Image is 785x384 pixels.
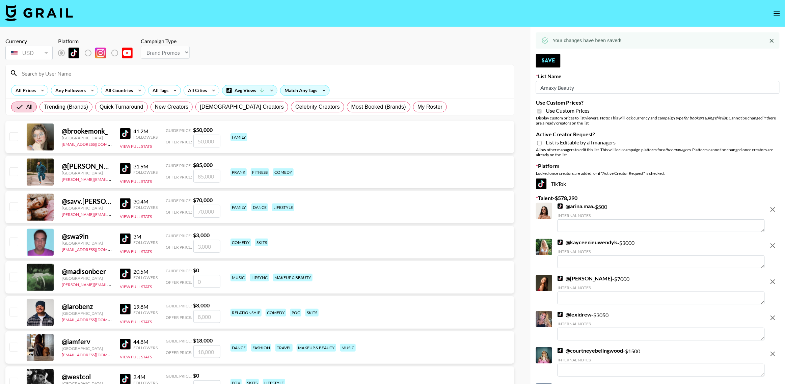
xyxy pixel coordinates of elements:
[193,310,220,323] input: 8,000
[120,339,131,350] img: TikTok
[120,354,152,359] button: View Full Stats
[166,233,192,238] span: Guide Price:
[95,48,106,58] img: Instagram
[26,103,32,111] span: All
[133,374,158,380] div: 2.4M
[18,68,510,79] input: Search by User Name
[62,311,112,316] div: [GEOGRAPHIC_DATA]
[273,168,294,176] div: comedy
[133,303,158,310] div: 19.8M
[166,128,192,133] span: Guide Price:
[558,213,765,218] div: Internal Notes:
[133,345,158,350] div: Followers
[133,135,158,140] div: Followers
[120,214,152,219] button: View Full Stats
[166,163,192,168] span: Guide Price:
[62,232,112,241] div: @ swa9in
[101,85,134,95] div: All Countries
[558,275,765,304] div: - $ 7000
[122,48,133,58] img: YouTube
[120,319,152,324] button: View Full Stats
[558,347,765,377] div: - $ 1500
[770,7,784,20] button: open drawer
[200,103,284,111] span: [DEMOGRAPHIC_DATA] Creators
[62,127,112,135] div: @ brookemonk_
[558,275,613,282] a: @[PERSON_NAME]
[193,275,220,288] input: 0
[290,309,301,317] div: poc
[166,268,192,273] span: Guide Price:
[62,281,162,287] a: [PERSON_NAME][EMAIL_ADDRESS][DOMAIN_NAME]
[558,312,563,317] img: TikTok
[133,233,158,240] div: 3M
[297,344,336,352] div: makeup & beauty
[767,36,777,46] button: Close
[58,46,138,60] div: List locked to TikTok.
[62,241,112,246] div: [GEOGRAPHIC_DATA]
[133,198,158,205] div: 30.4M
[275,344,293,352] div: travel
[193,205,220,218] input: 70,000
[558,321,765,326] div: Internal Notes:
[280,85,329,95] div: Match Any Tags
[62,351,130,357] a: [EMAIL_ADDRESS][DOMAIN_NAME]
[100,103,143,111] span: Quick Turnaround
[133,275,158,280] div: Followers
[546,139,616,146] span: List is Editable by all managers
[193,267,199,273] strong: $ 0
[766,275,780,289] button: remove
[663,147,691,152] em: other managers
[536,179,547,189] img: TikTok
[193,170,220,183] input: 85,000
[305,309,319,317] div: skits
[231,344,247,352] div: dance
[231,133,247,141] div: family
[766,203,780,216] button: remove
[558,347,623,354] a: @courtneyebelingwood
[193,127,213,133] strong: $ 50,000
[51,85,87,95] div: Any Followers
[166,338,192,344] span: Guide Price:
[193,162,213,168] strong: $ 85,000
[120,128,131,139] img: TikTok
[148,85,170,95] div: All Tags
[11,85,37,95] div: All Prices
[558,203,563,209] img: TikTok
[120,144,152,149] button: View Full Stats
[5,38,53,45] div: Currency
[272,203,294,211] div: lifestyle
[250,274,269,281] div: lipsync
[193,240,220,253] input: 3,000
[231,239,251,246] div: comedy
[155,103,189,111] span: New Creators
[62,197,112,205] div: @ savv.[PERSON_NAME]
[44,103,88,111] span: Trending (Brands)
[193,197,213,203] strong: $ 70,000
[351,103,406,111] span: Most Booked (Brands)
[166,303,192,308] span: Guide Price:
[766,239,780,252] button: remove
[558,239,618,246] a: @kayceenieuwendyk
[558,311,592,318] a: @lexidrew
[766,347,780,361] button: remove
[536,99,780,106] label: Use Custom Prices?
[62,175,162,182] a: [PERSON_NAME][EMAIL_ADDRESS][DOMAIN_NAME]
[62,373,112,381] div: @ westcol
[133,310,158,315] div: Followers
[536,147,780,157] div: Allow other managers to edit this list. This will lock campaign platform for . Platform cannot be...
[62,162,112,170] div: @ [PERSON_NAME].[PERSON_NAME]
[231,309,262,317] div: relationship
[62,211,162,217] a: [PERSON_NAME][EMAIL_ADDRESS][DOMAIN_NAME]
[536,73,780,80] label: List Name
[120,269,131,279] img: TikTok
[558,240,563,245] img: TikTok
[536,163,780,169] label: Platform
[133,163,158,170] div: 31.9M
[7,47,51,59] div: USD
[166,350,192,355] span: Offer Price:
[558,239,765,268] div: - $ 3000
[536,54,561,67] button: Save
[62,267,112,276] div: @ madisonbeer
[558,285,765,290] div: Internal Notes:
[417,103,442,111] span: My Roster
